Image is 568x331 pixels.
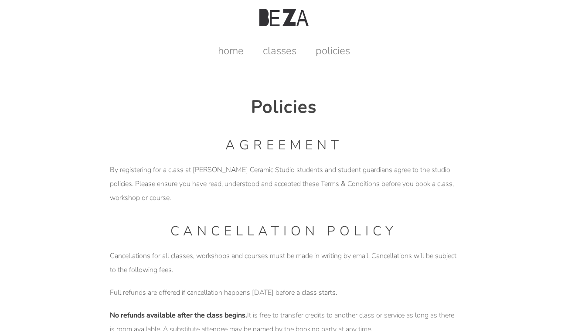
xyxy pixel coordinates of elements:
a: policies [307,44,359,58]
a: home [209,44,252,58]
h1: CANCELLATION POLICY [110,222,459,240]
p: By registering for a class at [PERSON_NAME] Ceramic Studio students and student guardians agree t... [110,163,459,205]
strong: No refunds available after the class begins. [110,310,247,320]
p: Cancellations for all classes, workshops and courses must be made in writing by email. Cancellati... [110,249,459,277]
p: Full refunds are offered if cancellation happens [DATE] before a class starts. [110,286,459,300]
h1: AGREEMENT [110,136,459,154]
h2: Policies [110,95,459,119]
a: classes [254,44,305,58]
img: Beza Studio Logo [259,9,308,26]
